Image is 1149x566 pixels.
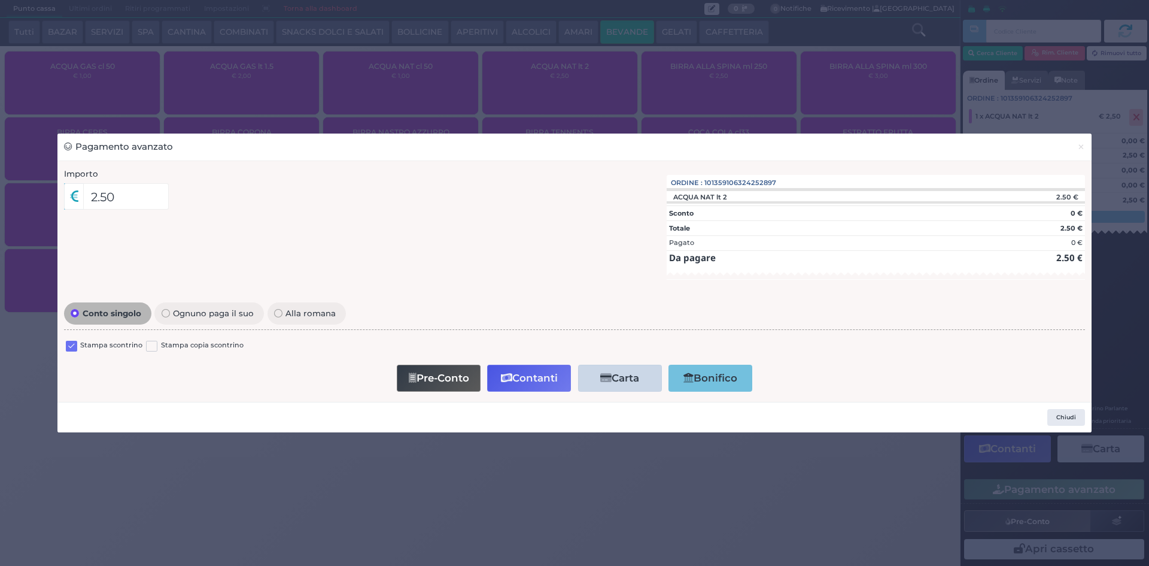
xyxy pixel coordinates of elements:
[64,140,173,154] h3: Pagamento avanzato
[1060,224,1083,232] strong: 2.50 €
[667,193,733,201] div: ACQUA NAT lt 2
[980,193,1085,201] div: 2.50 €
[79,309,144,317] span: Conto singolo
[397,365,481,392] button: Pre-Conto
[669,252,716,264] strong: Da pagare
[1071,238,1083,248] div: 0 €
[578,365,662,392] button: Carta
[704,178,776,188] span: 101359106324252897
[668,365,752,392] button: Bonifico
[669,209,694,217] strong: Sconto
[170,309,257,317] span: Ognuno paga il suo
[487,365,571,392] button: Contanti
[282,309,339,317] span: Alla romana
[1047,409,1085,426] button: Chiudi
[669,238,694,248] div: Pagato
[83,183,169,210] input: Es. 30.99
[80,340,142,352] label: Stampa scontrino
[1056,252,1083,264] strong: 2.50 €
[64,168,98,180] label: Importo
[1071,209,1083,217] strong: 0 €
[1077,140,1085,153] span: ×
[1071,134,1092,161] button: Chiudi
[161,340,244,352] label: Stampa copia scontrino
[669,224,690,232] strong: Totale
[671,178,703,188] span: Ordine :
